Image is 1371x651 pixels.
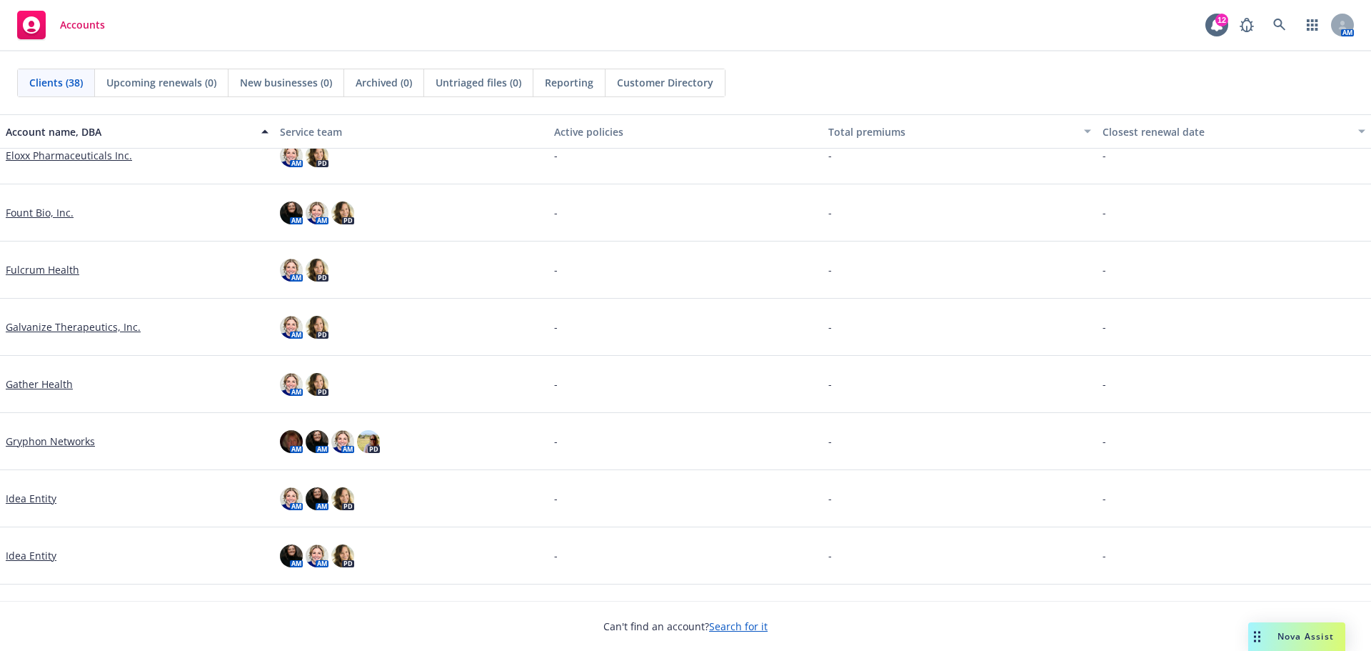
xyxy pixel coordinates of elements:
[554,124,817,139] div: Active policies
[356,75,412,90] span: Archived (0)
[1277,630,1334,642] span: Nova Assist
[1248,622,1345,651] button: Nova Assist
[306,487,328,510] img: photo
[280,144,303,167] img: photo
[280,202,303,224] img: photo
[554,262,558,277] span: -
[823,114,1097,149] button: Total premiums
[6,491,56,506] a: Idea Entity
[554,205,558,220] span: -
[306,144,328,167] img: photo
[331,487,354,510] img: photo
[1265,11,1294,39] a: Search
[709,620,768,633] a: Search for it
[603,619,768,634] span: Can't find an account?
[280,545,303,567] img: photo
[357,430,380,453] img: photo
[828,434,832,449] span: -
[1232,11,1261,39] a: Report a Bug
[6,319,141,334] a: Galvanize Therapeutics, Inc.
[6,434,95,449] a: Gryphon Networks
[436,75,521,90] span: Untriaged files (0)
[1298,11,1327,39] a: Switch app
[331,430,354,453] img: photo
[1103,377,1106,392] span: -
[828,124,1075,139] div: Total premiums
[828,319,832,334] span: -
[554,377,558,392] span: -
[280,316,303,339] img: photo
[828,148,832,163] span: -
[828,377,832,392] span: -
[1103,319,1106,334] span: -
[280,430,303,453] img: photo
[1248,622,1266,651] div: Drag to move
[1103,148,1106,163] span: -
[6,124,253,139] div: Account name, DBA
[306,430,328,453] img: photo
[1215,14,1228,26] div: 12
[6,377,73,392] a: Gather Health
[1103,491,1106,506] span: -
[306,545,328,567] img: photo
[545,75,593,90] span: Reporting
[554,548,558,563] span: -
[1103,548,1106,563] span: -
[306,202,328,224] img: photo
[11,5,111,45] a: Accounts
[306,316,328,339] img: photo
[6,262,79,277] a: Fulcrum Health
[828,205,832,220] span: -
[280,487,303,510] img: photo
[548,114,823,149] button: Active policies
[280,373,303,396] img: photo
[306,259,328,282] img: photo
[554,319,558,334] span: -
[1097,114,1371,149] button: Closest renewal date
[828,491,832,506] span: -
[306,373,328,396] img: photo
[554,491,558,506] span: -
[240,75,332,90] span: New businesses (0)
[1103,434,1106,449] span: -
[6,205,74,220] a: Fount Bio, Inc.
[1103,205,1106,220] span: -
[6,148,132,163] a: Eloxx Pharmaceuticals Inc.
[280,259,303,282] img: photo
[29,75,83,90] span: Clients (38)
[274,114,548,149] button: Service team
[617,75,713,90] span: Customer Directory
[554,148,558,163] span: -
[828,262,832,277] span: -
[1103,262,1106,277] span: -
[106,75,216,90] span: Upcoming renewals (0)
[331,545,354,567] img: photo
[6,548,56,563] a: Idea Entity
[60,19,105,31] span: Accounts
[828,548,832,563] span: -
[331,202,354,224] img: photo
[554,434,558,449] span: -
[280,124,543,139] div: Service team
[1103,124,1350,139] div: Closest renewal date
